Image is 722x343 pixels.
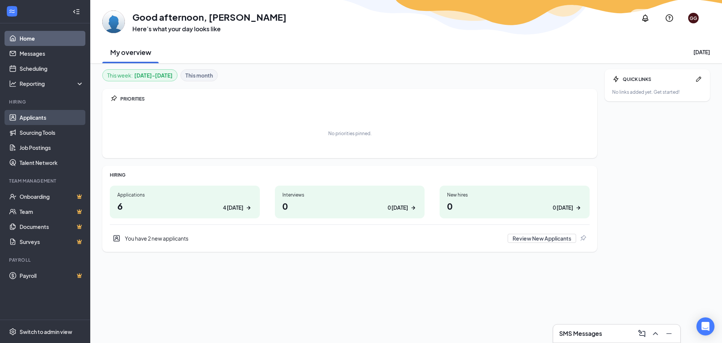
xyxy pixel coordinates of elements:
a: PayrollCrown [20,268,84,283]
svg: UserEntity [113,235,120,242]
a: OnboardingCrown [20,189,84,204]
svg: Settings [9,328,17,335]
div: HIRING [110,172,590,178]
a: DocumentsCrown [20,219,84,234]
div: [DATE] [693,48,710,56]
h3: SMS Messages [559,329,602,338]
h1: 0 [447,200,582,212]
div: Hiring [9,99,82,105]
a: TeamCrown [20,204,84,219]
a: Messages [20,46,84,61]
h1: 6 [117,200,252,212]
a: New hires00 [DATE]ArrowRight [440,186,590,218]
a: Talent Network [20,155,84,170]
svg: ArrowRight [245,204,252,212]
svg: ArrowRight [410,204,417,212]
svg: WorkstreamLogo [8,8,16,15]
button: ComposeMessage [635,328,647,340]
div: No links added yet. Get started! [612,89,702,95]
div: New hires [447,192,582,198]
h2: My overview [110,47,151,57]
a: Interviews00 [DATE]ArrowRight [275,186,425,218]
div: GG [690,15,697,21]
svg: QuestionInfo [665,14,674,23]
svg: ComposeMessage [637,329,646,338]
svg: Bolt [612,75,620,83]
div: You have 2 new applicants [110,231,590,246]
button: Minimize [662,328,674,340]
div: No priorities pinned. [328,130,372,137]
a: Applications64 [DATE]ArrowRight [110,186,260,218]
svg: Pin [579,235,587,242]
div: Open Intercom Messenger [696,317,714,335]
svg: Notifications [641,14,650,23]
svg: Pin [110,95,117,102]
a: Applicants [20,110,84,125]
div: Team Management [9,178,82,184]
div: 4 [DATE] [223,204,243,212]
svg: Minimize [664,329,673,338]
div: 0 [DATE] [388,204,408,212]
svg: Pen [695,75,702,83]
a: Home [20,31,84,46]
a: UserEntityYou have 2 new applicantsReview New ApplicantsPin [110,231,590,246]
a: Sourcing Tools [20,125,84,140]
img: Glen Grumbling [102,11,125,33]
div: You have 2 new applicants [125,235,503,242]
a: Scheduling [20,61,84,76]
button: ChevronUp [649,328,661,340]
a: SurveysCrown [20,234,84,249]
div: Payroll [9,257,82,263]
h1: 0 [282,200,417,212]
div: This week : [107,71,173,79]
div: Reporting [20,80,84,87]
svg: Analysis [9,80,17,87]
button: Review New Applicants [508,234,576,243]
svg: ArrowRight [575,204,582,212]
div: 0 [DATE] [553,204,573,212]
div: PRIORITIES [120,96,590,102]
h3: Here’s what your day looks like [132,25,287,33]
svg: Collapse [73,8,80,15]
div: Switch to admin view [20,328,72,335]
h1: Good afternoon, [PERSON_NAME] [132,11,287,23]
a: Job Postings [20,140,84,155]
div: QUICK LINKS [623,76,692,82]
b: This month [185,71,213,79]
div: Interviews [282,192,417,198]
b: [DATE] - [DATE] [134,71,173,79]
svg: ChevronUp [651,329,660,338]
div: Applications [117,192,252,198]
